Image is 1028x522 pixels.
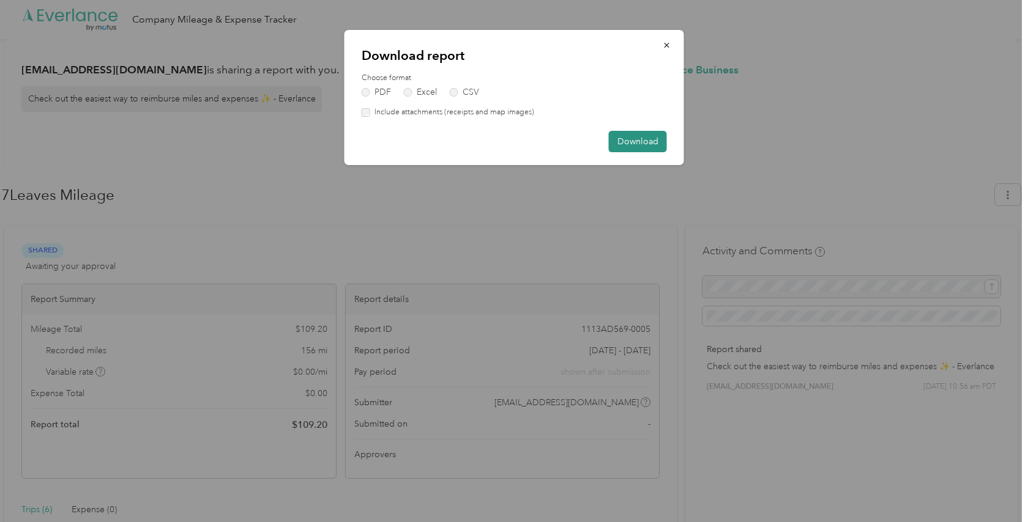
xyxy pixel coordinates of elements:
[609,131,667,152] button: Download
[370,107,534,118] label: Include attachments (receipts and map images)
[450,88,479,97] label: CSV
[362,73,667,84] label: Choose format
[362,88,391,97] label: PDF
[404,88,437,97] label: Excel
[362,47,667,64] p: Download report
